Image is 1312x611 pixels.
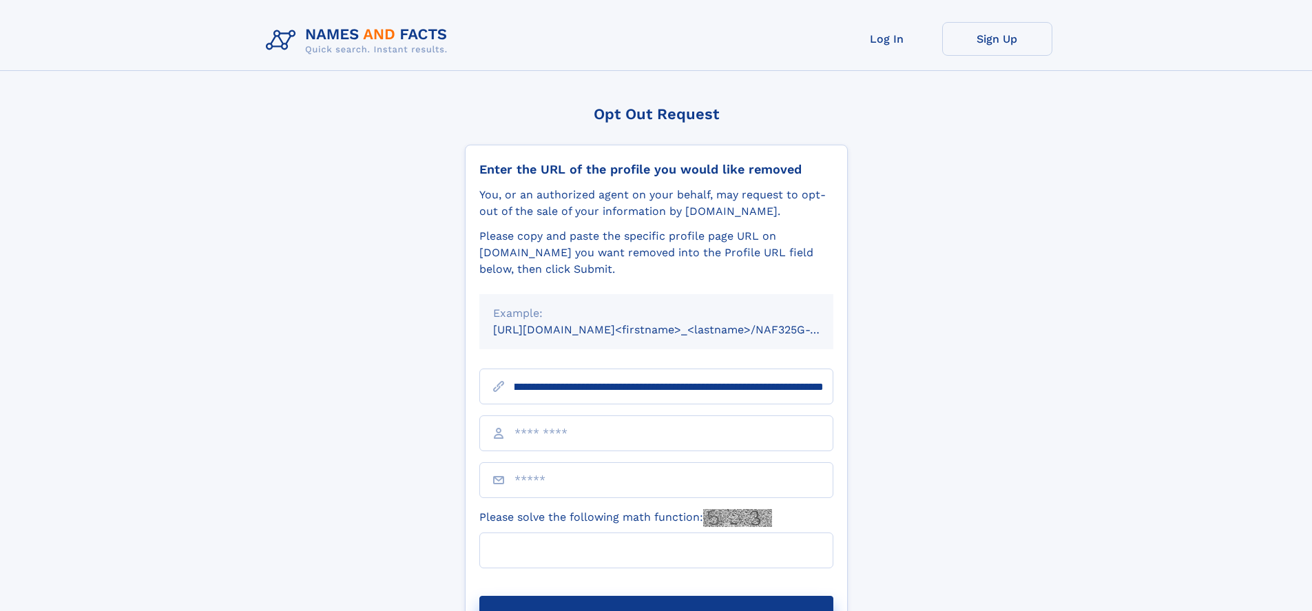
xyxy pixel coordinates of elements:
[832,22,942,56] a: Log In
[465,105,848,123] div: Opt Out Request
[479,187,833,220] div: You, or an authorized agent on your behalf, may request to opt-out of the sale of your informatio...
[260,22,459,59] img: Logo Names and Facts
[479,162,833,177] div: Enter the URL of the profile you would like removed
[479,228,833,278] div: Please copy and paste the specific profile page URL on [DOMAIN_NAME] you want removed into the Pr...
[479,509,772,527] label: Please solve the following math function:
[942,22,1052,56] a: Sign Up
[493,323,860,336] small: [URL][DOMAIN_NAME]<firstname>_<lastname>/NAF325G-xxxxxxxx
[493,305,820,322] div: Example:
